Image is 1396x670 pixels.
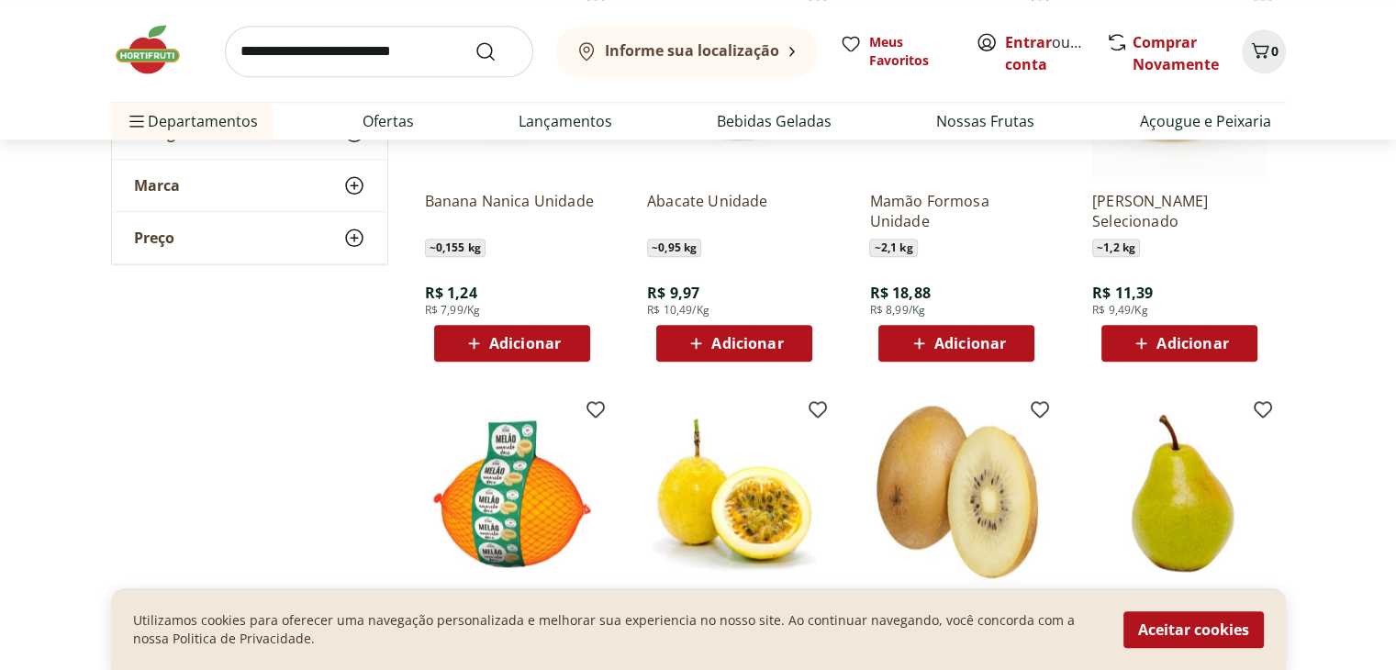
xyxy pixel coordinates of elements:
[126,99,258,143] span: Departamentos
[934,336,1006,351] span: Adicionar
[869,191,1044,231] a: Mamão Formosa Unidade
[647,406,821,580] img: Maracujá Azedo Unidade
[647,283,699,303] span: R$ 9,97
[555,26,818,77] button: Informe sua localização
[711,336,783,351] span: Adicionar
[869,406,1044,580] img: Kiwi Gold Unidade
[519,110,612,132] a: Lançamentos
[112,213,387,264] button: Preço
[425,239,486,257] span: ~ 0,155 kg
[647,191,821,231] a: Abacate Unidade
[1092,239,1140,257] span: ~ 1,2 kg
[363,110,414,132] a: Ofertas
[878,325,1034,362] button: Adicionar
[869,303,925,318] span: R$ 8,99/Kg
[425,191,599,231] a: Banana Nanica Unidade
[425,303,481,318] span: R$ 7,99/Kg
[717,110,832,132] a: Bebidas Geladas
[1092,191,1267,231] a: [PERSON_NAME] Selecionado
[1139,110,1270,132] a: Açougue e Peixaria
[647,303,709,318] span: R$ 10,49/Kg
[434,325,590,362] button: Adicionar
[1271,42,1279,60] span: 0
[1005,32,1052,52] a: Entrar
[1242,29,1286,73] button: Carrinho
[475,40,519,62] button: Submit Search
[840,33,954,70] a: Meus Favoritos
[134,177,180,195] span: Marca
[869,239,917,257] span: ~ 2,1 kg
[936,110,1034,132] a: Nossas Frutas
[112,161,387,212] button: Marca
[111,22,203,77] img: Hortifruti
[656,325,812,362] button: Adicionar
[126,99,148,143] button: Menu
[425,283,477,303] span: R$ 1,24
[134,229,174,248] span: Preço
[869,283,930,303] span: R$ 18,88
[1133,32,1219,74] a: Comprar Novamente
[225,26,533,77] input: search
[1101,325,1257,362] button: Adicionar
[1123,611,1264,648] button: Aceitar cookies
[605,40,779,61] b: Informe sua localização
[1092,406,1267,580] img: Pera Williams Unidade
[489,336,561,351] span: Adicionar
[1156,336,1228,351] span: Adicionar
[869,33,954,70] span: Meus Favoritos
[647,239,701,257] span: ~ 0,95 kg
[133,611,1101,648] p: Utilizamos cookies para oferecer uma navegação personalizada e melhorar sua experiencia no nosso ...
[1092,303,1148,318] span: R$ 9,49/Kg
[1005,31,1087,75] span: ou
[425,406,599,580] img: Melão Doce Natural da Terra Pedaço
[1005,32,1106,74] a: Criar conta
[1092,283,1153,303] span: R$ 11,39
